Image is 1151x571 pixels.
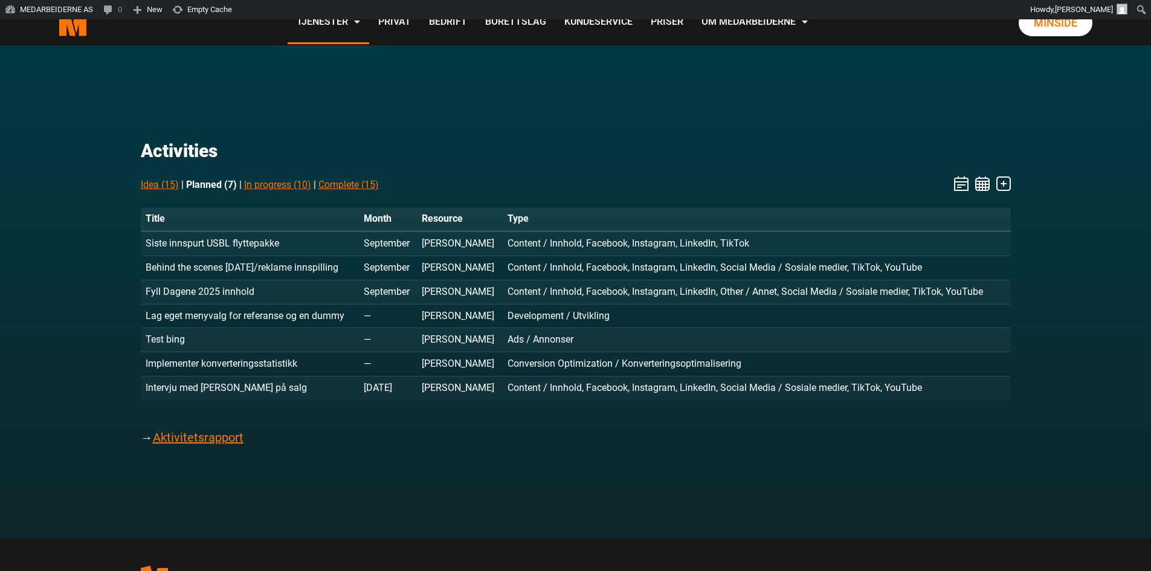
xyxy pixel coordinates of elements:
td: [PERSON_NAME] [417,231,503,256]
td: Content / Innhold, Facebook, Instagram, LinkedIn, Other / Annet, Social Media / Sosiale medier, T... [503,280,1010,304]
td: Behind the scenes [DATE]/reklame innspilling [141,256,359,280]
th: Title [141,207,359,231]
td: Test bing [141,328,359,352]
td: [DATE] [359,376,417,400]
strong: Planned (7) [186,179,237,190]
a: Complete (15) [318,179,379,190]
a: Minside [1019,10,1092,36]
th: Resource [417,207,503,231]
td: Intervju med [PERSON_NAME] på salg [141,376,359,400]
td: Content / Innhold, Facebook, Instagram, LinkedIn, TikTok [503,231,1010,256]
td: September [359,256,417,280]
td: September [359,231,417,256]
a: Om Medarbeiderne [692,1,817,44]
a: Kundeservice [555,1,642,44]
td: Content / Innhold, Facebook, Instagram, LinkedIn, Social Media / Sosiale medier, TikTok, YouTube [503,376,1010,400]
a: Priser [642,1,692,44]
td: Conversion Optimization / Konverteringsoptimalisering [503,352,1010,376]
td: Ads / Annonser [503,328,1010,352]
span: | [239,179,242,190]
a: Idea (15) [141,179,179,190]
td: — [359,352,417,376]
span: | [314,179,316,190]
td: Siste innspurt USBL flyttepakke [141,231,359,256]
a: Privat [369,1,420,44]
td: [PERSON_NAME] [417,352,503,376]
a: Aktivitetsrapport [153,430,243,445]
td: [PERSON_NAME] [417,328,503,352]
a: In progress (10) [244,179,311,190]
td: Fyll Dagene 2025 innhold [141,280,359,304]
a: Tjenester [288,1,369,44]
td: Implementer konverteringsstatistikk [141,352,359,376]
td: September [359,280,417,304]
td: [PERSON_NAME] [417,376,503,400]
th: Month [359,207,417,231]
th: Type [503,207,1010,231]
td: — [359,328,417,352]
td: Lag eget menyvalg for referanse og en dummy [141,304,359,328]
span: [PERSON_NAME] [1055,5,1113,14]
td: — [359,304,417,328]
td: [PERSON_NAME] [417,280,503,304]
h3: Activities [141,140,1011,162]
span: | [181,179,184,190]
td: Content / Innhold, Facebook, Instagram, LinkedIn, Social Media / Sosiale medier, TikTok, YouTube [503,256,1010,280]
a: Bedrift [420,1,476,44]
p: → [141,427,1011,448]
td: [PERSON_NAME] [417,256,503,280]
td: [PERSON_NAME] [417,304,503,328]
a: Borettslag [476,1,555,44]
nav: Stages [141,176,1011,193]
td: Development / Utvikling [503,304,1010,328]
